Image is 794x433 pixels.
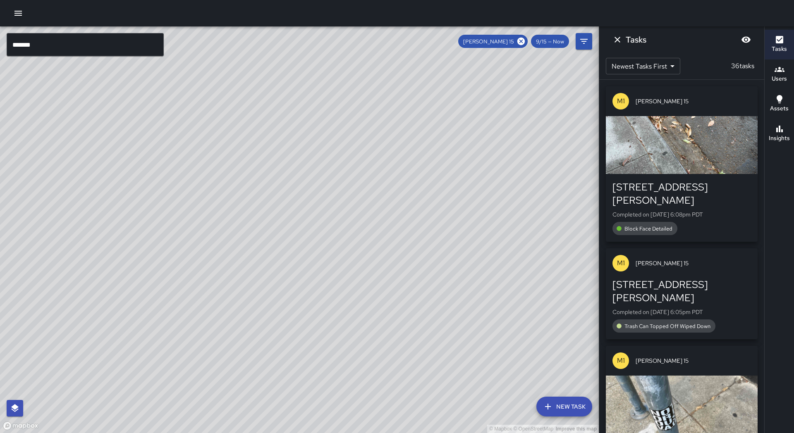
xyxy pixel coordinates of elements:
[576,33,592,50] button: Filters
[728,61,758,71] p: 36 tasks
[458,38,519,45] span: [PERSON_NAME] 15
[772,74,787,83] h6: Users
[765,30,794,59] button: Tasks
[772,45,787,54] h6: Tasks
[636,259,751,267] span: [PERSON_NAME] 15
[636,357,751,365] span: [PERSON_NAME] 15
[765,59,794,89] button: Users
[626,33,646,46] h6: Tasks
[609,31,626,48] button: Dismiss
[617,356,625,366] p: M1
[765,89,794,119] button: Assets
[617,96,625,106] p: M1
[536,397,592,416] button: New Task
[617,258,625,268] p: M1
[619,225,677,232] span: Block Face Detailed
[606,248,758,339] button: M1[PERSON_NAME] 15[STREET_ADDRESS][PERSON_NAME]Completed on [DATE] 6:05pm PDTTrash Can Topped Off...
[531,38,569,45] span: 9/15 — Now
[769,134,790,143] h6: Insights
[606,86,758,242] button: M1[PERSON_NAME] 15[STREET_ADDRESS][PERSON_NAME]Completed on [DATE] 6:08pm PDTBlock Face Detailed
[612,181,751,207] div: [STREET_ADDRESS][PERSON_NAME]
[738,31,754,48] button: Blur
[612,278,751,305] div: [STREET_ADDRESS][PERSON_NAME]
[606,58,680,74] div: Newest Tasks First
[636,97,751,105] span: [PERSON_NAME] 15
[612,308,751,316] p: Completed on [DATE] 6:05pm PDT
[612,210,751,219] p: Completed on [DATE] 6:08pm PDT
[765,119,794,149] button: Insights
[770,104,789,113] h6: Assets
[619,323,715,330] span: Trash Can Topped Off Wiped Down
[458,35,528,48] div: [PERSON_NAME] 15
